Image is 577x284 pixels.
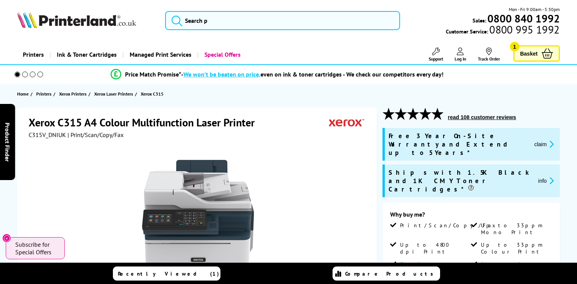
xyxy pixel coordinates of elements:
span: C315V_DNIUK [29,131,66,139]
a: Managed Print Services [122,45,197,64]
button: Close [2,234,11,243]
span: Xerox C315 [141,90,164,98]
a: Support [429,48,443,62]
button: promo-description [532,140,556,148]
a: Xerox C315 [141,90,166,98]
div: - even on ink & toner cartridges - We check our competitors every day! [181,70,444,78]
img: Xerox [329,115,364,129]
a: Track Order [478,48,500,62]
span: Compare Products [345,270,437,277]
a: Compare Products [333,266,440,281]
a: Recently Viewed (1) [113,266,220,281]
span: Log In [455,56,466,62]
a: Printers [17,45,50,64]
span: Free 3 Year On-Site Warranty and Extend up to 5 Years* [389,132,528,157]
span: Up to 33ppm Colour Print [481,241,550,255]
b: 0800 840 1992 [487,11,560,26]
input: Search p [165,11,400,30]
h1: Xerox C315 A4 Colour Multifunction Laser Printer [29,115,262,129]
span: Basket [520,48,538,59]
span: Recently Viewed (1) [118,270,219,277]
a: Ink & Toner Cartridges [50,45,122,64]
a: Special Offers [197,45,246,64]
div: Why buy me? [390,211,552,222]
span: Ships with 1.5K Black and 1K CMY Toner Cartridges* [389,168,532,193]
a: Home [17,90,31,98]
span: Subscribe for Special Offers [15,241,57,256]
button: promo-description [536,176,556,185]
span: Customer Service: [446,26,559,35]
li: modal_Promise [4,68,550,81]
span: We won’t be beaten on price, [183,70,260,78]
a: Xerox Printers [59,90,88,98]
button: read 108 customer reviews [445,114,518,121]
a: Printers [36,90,53,98]
span: Sales: [473,17,486,24]
a: 0800 840 1992 [486,15,560,22]
span: Product Finder [4,123,11,162]
span: | Print/Scan/Copy/Fax [68,131,124,139]
a: Basket 1 [513,45,560,62]
span: Print/Scan/Copy/Fax [400,222,498,229]
span: Mon - Fri 9:00am - 5:30pm [509,6,560,13]
span: Support [429,56,443,62]
span: Ink & Toner Cartridges [57,45,117,64]
span: 1 [510,42,519,51]
img: Printerland Logo [17,11,136,28]
a: Log In [455,48,466,62]
span: Printers [36,90,51,98]
span: 0800 995 1992 [488,26,559,33]
span: Home [17,90,29,98]
a: Printerland Logo [17,11,156,30]
span: Xerox Laser Printers [94,90,133,98]
a: Xerox Laser Printers [94,90,135,98]
span: Xerox Printers [59,90,87,98]
span: Up to 33ppm Mono Print [481,222,550,236]
span: Price Match Promise* [125,70,181,78]
span: Up to 4800 dpi Print [400,241,469,255]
